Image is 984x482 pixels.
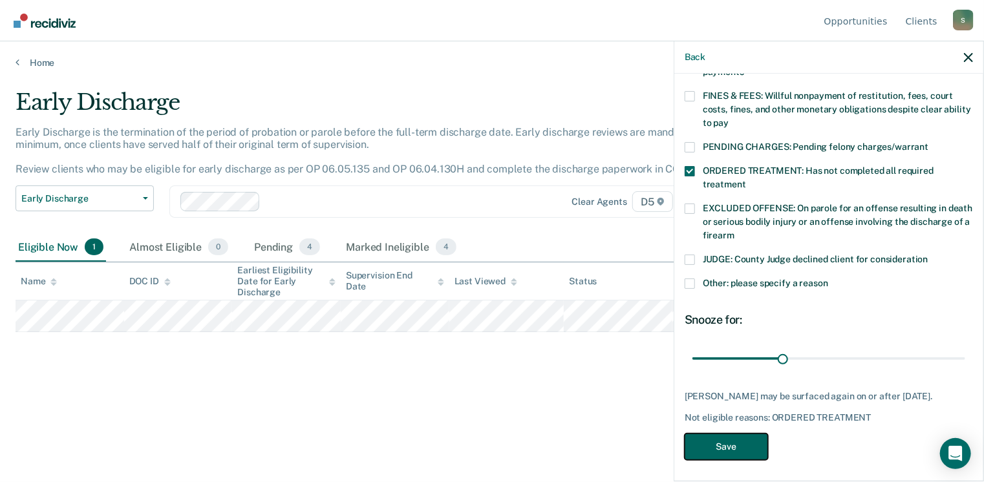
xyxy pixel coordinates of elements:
div: Clear agents [572,196,627,207]
span: FINES & FEES: Willful nonpayment of restitution, fees, court costs, fines, and other monetary obl... [703,90,971,128]
div: Name [21,276,57,287]
span: D5 [632,191,673,212]
span: EXCLUDED OFFENSE: On parole for an offense resulting in death or serious bodily injury or an offe... [703,203,972,240]
div: Open Intercom Messenger [940,438,971,469]
div: Marked Ineligible [343,233,459,262]
img: Recidiviz [14,14,76,28]
span: 0 [208,238,228,255]
button: Profile dropdown button [953,10,974,30]
span: ORDERED TREATMENT: Has not completed all required treatment [703,165,934,189]
div: S [953,10,974,30]
button: Back [685,52,705,63]
div: [PERSON_NAME] may be surfaced again on or after [DATE]. [685,391,973,402]
a: Home [16,57,968,68]
span: PENDING CHARGES: Pending felony charges/warrant [703,141,928,152]
div: Not eligible reasons: ORDERED TREATMENT [685,412,973,423]
span: JUDGE: County Judge declined client for consideration [703,254,928,264]
div: Status [569,276,597,287]
span: 4 [299,238,320,255]
div: Eligible Now [16,233,106,262]
div: Earliest Eligibility Date for Early Discharge [237,265,336,297]
span: Early Discharge [21,193,138,204]
div: Pending [251,233,323,262]
p: Early Discharge is the termination of the period of probation or parole before the full-term disc... [16,126,711,176]
span: 1 [85,238,103,255]
button: Save [685,434,768,460]
span: Other: please specify a reason [703,278,828,288]
div: DOC ID [129,276,171,287]
div: Almost Eligible [127,233,231,262]
div: Last Viewed [455,276,517,287]
div: Snooze for: [685,313,973,327]
div: Early Discharge [16,89,754,126]
span: 4 [436,238,456,255]
div: Supervision End Date [346,270,444,292]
